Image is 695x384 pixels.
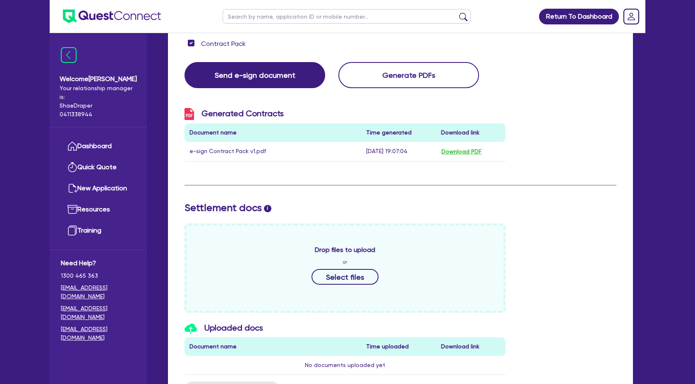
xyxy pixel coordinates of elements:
[67,183,77,193] img: new-application
[61,304,136,322] a: [EMAIL_ADDRESS][DOMAIN_NAME]
[67,162,77,172] img: quick-quote
[61,47,77,63] img: icon-menu-close
[185,323,506,334] h3: Uploaded docs
[185,337,361,356] th: Document name
[61,271,136,280] span: 1300 465 363
[185,202,616,214] h2: Settlement docs
[223,9,471,24] input: Search by name, application ID or mobile number...
[61,157,136,178] a: Quick Quote
[67,204,77,214] img: resources
[185,123,361,142] th: Document name
[61,325,136,342] a: [EMAIL_ADDRESS][DOMAIN_NAME]
[361,337,436,356] th: Time uploaded
[621,6,642,27] a: Dropdown toggle
[441,147,482,156] button: Download PDF
[61,283,136,301] a: [EMAIL_ADDRESS][DOMAIN_NAME]
[338,62,479,88] button: Generate PDFs
[436,123,505,142] th: Download link
[61,258,136,268] span: Need Help?
[343,258,347,266] span: or
[264,205,271,212] span: i
[60,74,137,84] span: Welcome [PERSON_NAME]
[361,123,436,142] th: Time generated
[436,337,505,356] th: Download link
[61,220,136,241] a: Training
[201,39,246,49] label: Contract Pack
[63,10,161,23] img: quest-connect-logo-blue
[61,199,136,220] a: Resources
[60,84,137,119] span: Your relationship manager is: Shae Draper 0411338944
[185,108,194,120] img: icon-pdf
[61,178,136,199] a: New Application
[361,142,436,162] td: [DATE] 19:07:04
[67,226,77,235] img: training
[185,324,197,334] img: icon-upload
[539,9,619,24] a: Return To Dashboard
[185,62,325,88] button: Send e-sign document
[315,245,375,255] span: Drop files to upload
[61,136,136,157] a: Dashboard
[312,269,379,285] button: Select files
[185,356,506,375] td: No documents uploaded yet
[185,108,506,120] h3: Generated Contracts
[185,142,361,162] td: e-sign Contract Pack v1.pdf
